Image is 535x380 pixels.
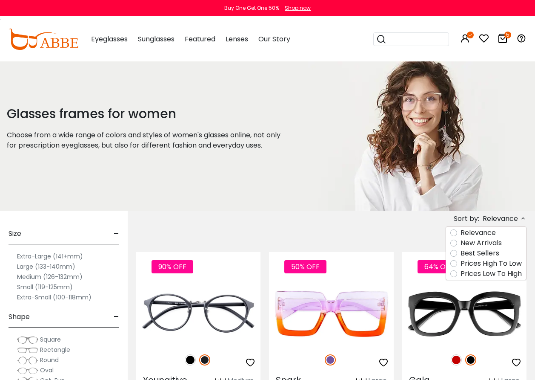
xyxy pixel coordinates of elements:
[308,61,524,211] img: glasses frames for women
[461,238,502,248] label: New Arrivals
[7,106,286,122] h1: Glasses frames for women
[224,4,279,12] div: Buy One Get One 50%
[17,346,38,354] img: Rectangle.png
[483,211,518,226] span: Relevance
[285,4,311,12] div: Shop now
[17,356,38,365] img: Round.png
[454,214,479,223] span: Sort by:
[17,272,83,282] label: Medium (126-132mm)
[17,292,92,302] label: Extra-Small (100-118mm)
[199,354,210,365] img: Matte Black
[9,307,30,327] span: Shape
[17,282,73,292] label: Small (119-125mm)
[461,258,522,269] label: Prices High To Low
[40,345,70,354] span: Rectangle
[40,356,59,364] span: Round
[325,354,336,365] img: Purple
[40,366,54,374] span: Oval
[17,366,38,375] img: Oval.png
[138,34,175,44] span: Sunglasses
[226,34,248,44] span: Lenses
[114,307,119,327] span: -
[461,228,496,238] label: Relevance
[7,130,286,151] p: Choose from a wide range of colors and styles of women's glasses online, not only for prescriptio...
[280,4,311,12] a: Shop now
[461,269,522,279] label: Prices Low To High
[258,34,290,44] span: Our Story
[465,354,476,365] img: Black
[17,261,75,272] label: Large (133-140mm)
[152,260,193,273] span: 90% OFF
[269,283,393,345] img: Purple Spark - Plastic ,Universal Bridge Fit
[114,223,119,244] span: -
[284,260,326,273] span: 50% OFF
[504,32,511,38] i: 5
[17,336,38,344] img: Square.png
[17,251,83,261] label: Extra-Large (141+mm)
[9,29,78,50] img: abbeglasses.com
[40,335,61,344] span: Square
[91,34,128,44] span: Eyeglasses
[461,248,499,258] label: Best Sellers
[185,34,215,44] span: Featured
[418,260,460,273] span: 64% OFF
[498,35,508,45] a: 5
[185,354,196,365] img: Black
[402,283,526,345] img: Black Gala - Plastic ,Universal Bridge Fit
[9,223,21,244] span: Size
[136,283,260,345] img: Matte-black Youngitive - Plastic ,Adjust Nose Pads
[451,354,462,365] img: Red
